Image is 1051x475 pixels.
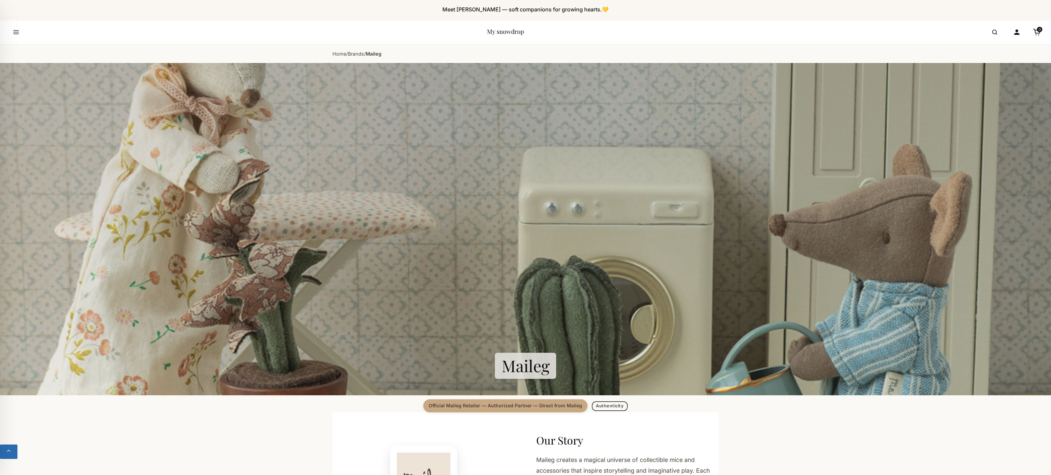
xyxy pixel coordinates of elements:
[423,399,588,412] span: Official Maileg Retailer — Authorized Partner — Direct from Maileg
[1009,25,1024,40] a: Account
[1030,25,1044,40] a: Cart
[348,51,364,57] a: Brands
[366,51,381,57] strong: Maileg
[442,6,609,13] span: Meet [PERSON_NAME] — soft companions for growing hearts.
[332,45,719,63] nav: / /
[332,51,346,57] a: Home
[602,6,609,13] span: 💛
[487,27,524,36] a: My snowdrop
[1037,27,1042,32] span: 0
[985,23,1004,42] button: Open search
[7,23,25,42] button: Open menu
[536,434,719,447] h2: Our Story
[5,3,1046,17] div: Announcement
[332,399,719,412] div: Brand authenticity and status
[592,401,628,411] a: Authenticity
